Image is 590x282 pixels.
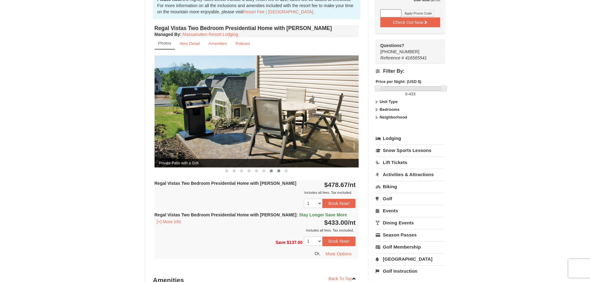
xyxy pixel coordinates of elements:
span: : [296,212,298,217]
a: Amenities [204,37,231,50]
a: Lodging [376,133,445,144]
button: Apply Promo Code [402,10,434,17]
span: $433.00 [324,219,348,226]
span: Managed By [155,32,180,37]
strong: Unit Type [380,99,398,104]
strong: Regal Vistas Two Bedroom Presidential Home with [PERSON_NAME] [155,181,296,186]
small: Policies [235,41,250,46]
a: Dining Events [376,217,445,228]
img: Private Patio with a Grill [155,55,359,167]
span: $137.00 [287,240,303,245]
a: Events [376,205,445,216]
a: Policies [231,37,254,50]
a: Massanutten Resort Lodging [183,32,238,37]
strong: : [155,32,181,37]
a: Golf Membership [376,241,445,253]
strong: $478.67 [324,181,356,188]
a: Resort Fee | [GEOGRAPHIC_DATA] [243,9,313,14]
a: [GEOGRAPHIC_DATA] [376,253,445,265]
div: Includes all fees. Tax excluded. [155,227,356,233]
a: Golf Instruction [376,265,445,277]
span: Reference # [380,55,404,60]
a: Activities & Attractions [376,169,445,180]
span: Private Patio with a Grill [155,159,359,167]
a: Lift Tickets [376,157,445,168]
span: 433 [409,92,416,96]
label: - [376,91,445,97]
div: Includes all fees. Tax excluded. [155,189,356,196]
button: Book Now! [322,199,356,208]
h4: Filter By: [376,68,445,74]
button: Book Now! [322,236,356,246]
span: /nt [348,181,356,188]
small: Amenities [208,41,227,46]
small: Photos [158,41,171,46]
span: [PHONE_NUMBER] [380,42,434,54]
a: Season Passes [376,229,445,241]
strong: Neighborhood [380,115,407,119]
a: Biking [376,181,445,192]
button: [+] More Info [155,218,183,225]
h4: Regal Vistas Two Bedroom Presidential Home with [PERSON_NAME] [155,25,359,31]
strong: Bedrooms [380,107,400,112]
strong: Regal Vistas Two Bedroom Presidential Home with [PERSON_NAME] [155,212,347,217]
a: Photos [155,37,175,50]
span: 416565541 [405,55,427,60]
small: Item Detail [180,41,200,46]
span: Stay Longer Save More [299,212,347,217]
span: Save [275,240,286,245]
span: /nt [348,219,356,226]
strong: Questions? [380,43,404,48]
a: Item Detail [176,37,204,50]
a: Golf [376,193,445,204]
a: Snow Sports Lessons [376,145,445,156]
span: Or, [315,251,321,256]
span: 0 [405,92,407,96]
strong: Price per Night: (USD $) [376,79,421,84]
button: More Options [321,249,356,258]
button: Check Out Now [380,17,440,27]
